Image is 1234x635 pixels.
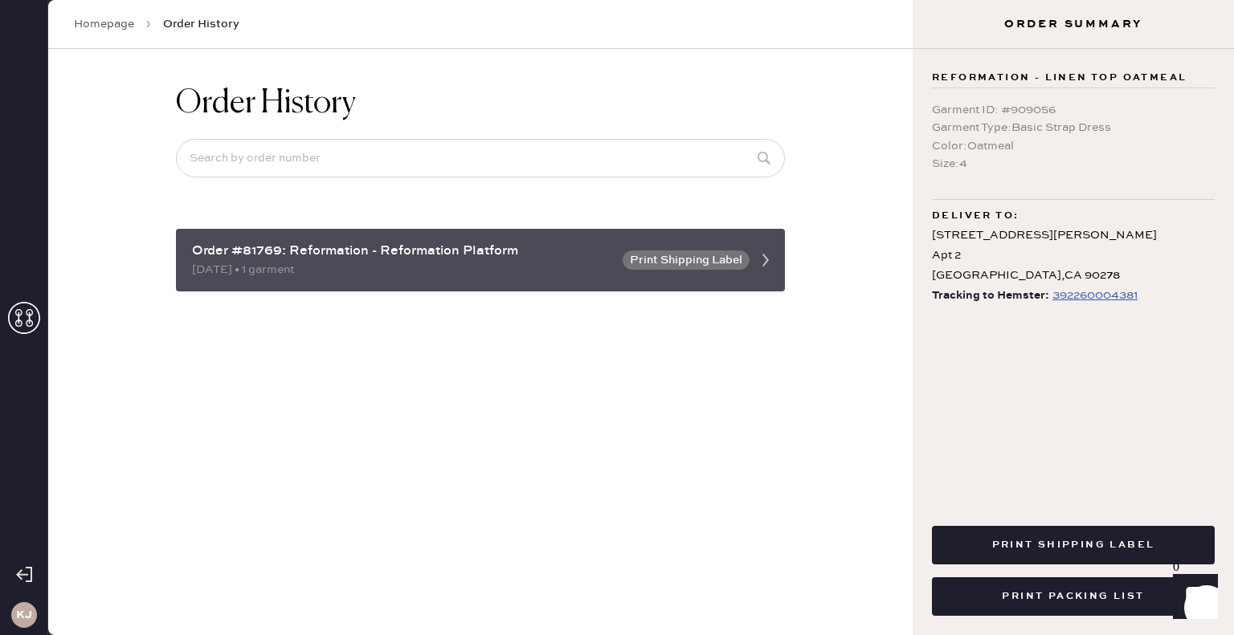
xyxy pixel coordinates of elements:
div: Color : Oatmeal [932,137,1215,155]
button: Print Shipping Label [623,250,750,270]
button: Print Packing List [932,577,1215,616]
div: Order #81769: Reformation - Reformation Platform [192,242,613,261]
h3: KJ [16,609,32,621]
button: Print Shipping Label [932,526,1215,564]
span: Order History [163,16,239,32]
h3: Order Summary [913,16,1234,32]
div: https://www.fedex.com/apps/fedextrack/?tracknumbers=392260004381&cntry_code=US [1052,286,1138,305]
div: [STREET_ADDRESS][PERSON_NAME] Apt 2 [GEOGRAPHIC_DATA] , CA 90278 [932,226,1215,287]
a: Homepage [74,16,134,32]
input: Search by order number [176,139,785,177]
span: Tracking to Hemster: [932,286,1049,306]
span: Deliver to: [932,206,1019,226]
div: Size : 4 [932,155,1215,173]
div: [DATE] • 1 garment [192,261,613,279]
a: 392260004381 [1049,286,1138,306]
div: Garment Type : Basic Strap Dress [932,119,1215,136]
iframe: Front Chat [1158,563,1227,632]
h1: Order History [176,84,356,123]
span: Reformation - Linen Top Oatmeal [932,68,1187,88]
a: Print Shipping Label [932,536,1215,552]
div: Garment ID : # 909056 [932,101,1215,119]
